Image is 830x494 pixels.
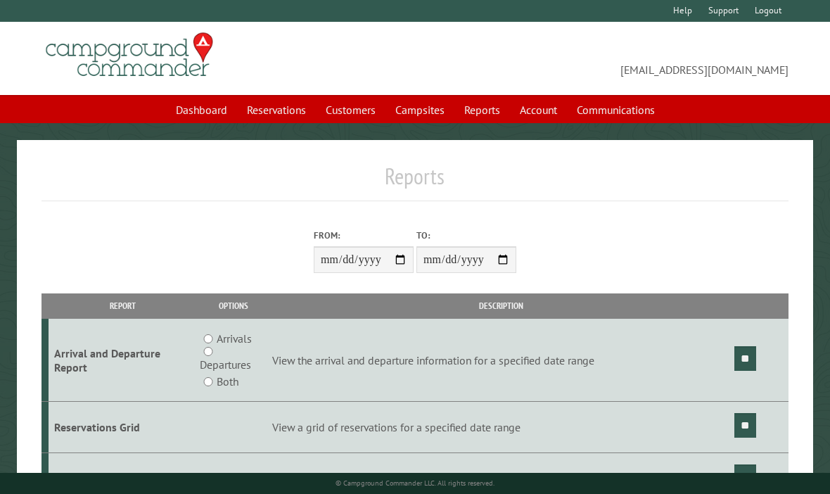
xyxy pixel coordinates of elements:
[568,96,663,123] a: Communications
[415,39,788,78] span: [EMAIL_ADDRESS][DOMAIN_NAME]
[167,96,236,123] a: Dashboard
[336,479,494,488] small: © Campground Commander LLC. All rights reserved.
[49,293,198,318] th: Report
[217,330,252,347] label: Arrivals
[314,229,414,242] label: From:
[217,373,238,390] label: Both
[200,356,251,373] label: Departures
[41,163,788,201] h1: Reports
[49,402,198,453] td: Reservations Grid
[49,319,198,402] td: Arrival and Departure Report
[317,96,384,123] a: Customers
[270,319,732,402] td: View the arrival and departure information for a specified date range
[511,96,566,123] a: Account
[416,229,516,242] label: To:
[270,293,732,318] th: Description
[387,96,453,123] a: Campsites
[270,402,732,453] td: View a grid of reservations for a specified date range
[456,96,509,123] a: Reports
[238,96,314,123] a: Reservations
[41,27,217,82] img: Campground Commander
[198,293,270,318] th: Options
